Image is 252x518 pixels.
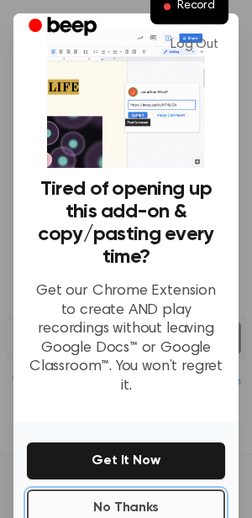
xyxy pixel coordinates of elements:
[17,11,112,44] a: Beep
[47,30,206,168] img: Beep extension in action
[27,178,225,269] h3: Tired of opening up this add-on & copy/pasting every time?
[154,24,235,65] a: Log Out
[27,282,225,395] p: Get our Chrome Extension to create AND play recordings without leaving Google Docs™ or Google Cla...
[27,442,225,479] button: Get It Now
